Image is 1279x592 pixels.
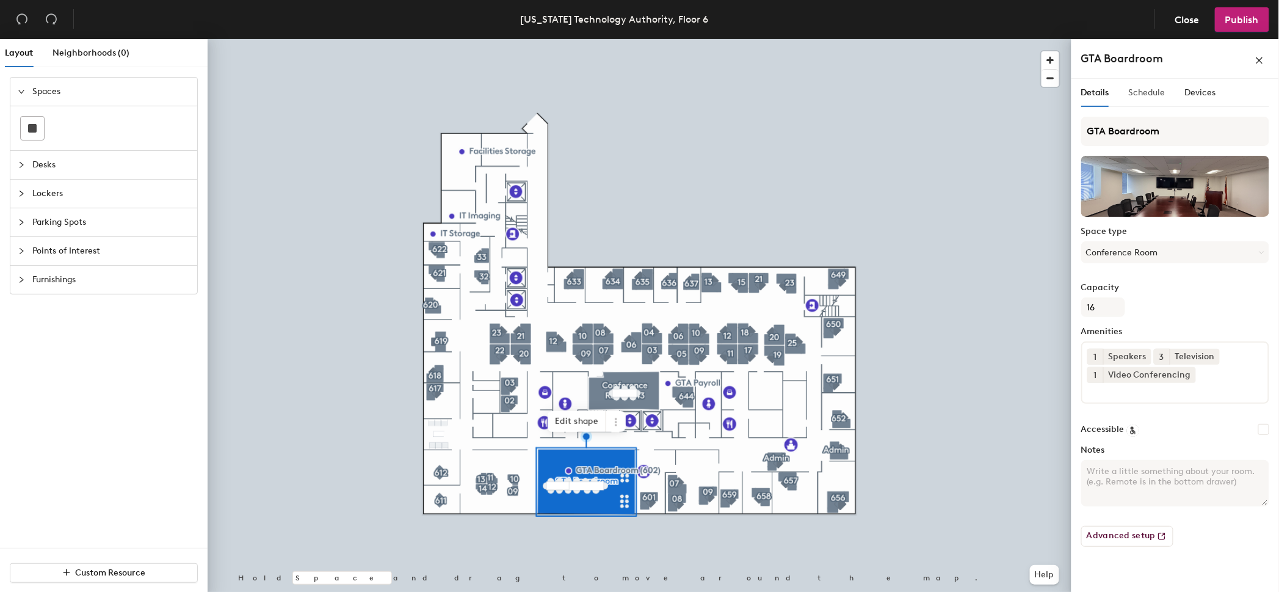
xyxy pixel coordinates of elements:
label: Amenities [1081,327,1269,337]
button: 1 [1087,349,1103,365]
span: collapsed [18,276,25,283]
span: Parking Spots [32,208,190,236]
button: Custom Resource [10,563,198,583]
label: Capacity [1081,283,1269,293]
button: Help [1030,565,1059,585]
span: Layout [5,48,33,58]
button: Undo (⌘ + Z) [10,7,34,32]
span: 1 [1094,351,1097,364]
h4: GTA Boardroom [1081,51,1164,67]
div: Speakers [1103,349,1151,365]
button: Advanced setup [1081,526,1173,547]
span: Custom Resource [76,568,146,578]
div: [US_STATE] Technology Authority, Floor 6 [520,12,708,27]
span: Lockers [32,180,190,208]
span: collapsed [18,161,25,169]
span: Points of Interest [32,237,190,265]
span: Schedule [1129,87,1165,98]
div: Television [1170,349,1220,365]
span: Devices [1185,87,1216,98]
span: collapsed [18,190,25,197]
button: Conference Room [1081,241,1269,263]
span: Close [1175,14,1200,26]
span: Edit shape [548,411,606,432]
span: Spaces [32,78,190,106]
label: Notes [1081,445,1269,455]
span: 3 [1159,351,1164,364]
button: 3 [1154,349,1170,365]
button: Redo (⌘ + ⇧ + Z) [39,7,63,32]
img: The space named GTA Boardroom [1081,156,1269,217]
span: collapsed [18,247,25,255]
button: Close [1165,7,1210,32]
span: Details [1081,87,1109,98]
button: Publish [1215,7,1269,32]
button: 1 [1087,367,1103,383]
span: collapsed [18,219,25,226]
span: Desks [32,151,190,179]
span: Furnishings [32,266,190,294]
span: Publish [1225,14,1259,26]
span: close [1255,56,1264,65]
span: 1 [1094,369,1097,382]
span: expanded [18,88,25,95]
label: Accessible [1081,425,1125,434]
div: Video Conferencing [1103,367,1196,383]
span: Neighborhoods (0) [53,48,129,58]
label: Space type [1081,227,1269,236]
span: undo [16,13,28,25]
